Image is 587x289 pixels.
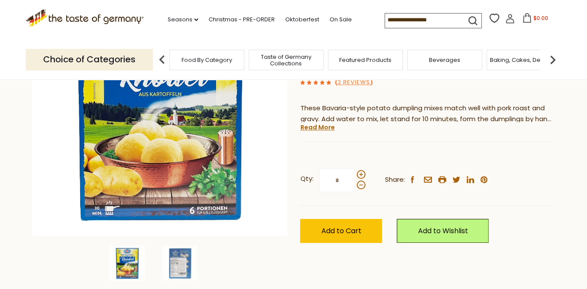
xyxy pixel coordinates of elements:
a: Add to Wishlist [397,219,489,243]
span: ( ) [335,78,373,86]
a: Beverages [429,57,460,63]
a: Baking, Cakes, Desserts [490,57,557,63]
a: Read More [300,123,334,132]
input: Qty: [319,168,355,192]
a: Seasons [168,15,198,24]
a: Taste of Germany Collections [251,54,321,67]
a: Food By Category [182,57,232,63]
img: Dr. Knoll Bavarian Potato Dumplings Mix in Box, 6 pc, 11 oz. [162,246,197,281]
span: Share: [385,174,405,185]
button: $0.00 [516,13,553,26]
img: previous arrow [153,51,171,68]
p: These Bavaria-style potato dumpling mixes match well with pork roast and gravy. Add water to mix,... [300,103,555,125]
a: On Sale [330,15,352,24]
img: next arrow [544,51,561,68]
span: $0.00 [533,14,548,22]
a: 2 Reviews [337,78,370,87]
a: Oktoberfest [285,15,319,24]
button: Add to Cart [300,219,382,243]
a: Featured Products [339,57,391,63]
span: Add to Cart [321,226,361,236]
img: Dr. Knoll Bavarian Potato Dumplings Mix in Box, 6 pc, 11 oz. [110,246,145,281]
p: Choice of Categories [26,49,153,70]
a: Christmas - PRE-ORDER [209,15,275,24]
strong: Qty: [300,173,313,184]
